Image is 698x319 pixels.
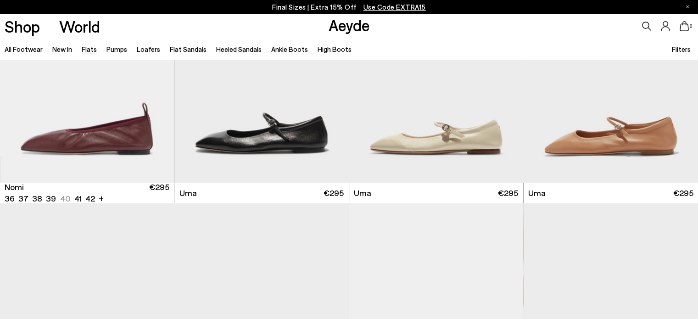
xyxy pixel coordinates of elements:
[32,193,42,204] li: 38
[106,45,127,53] a: Pumps
[174,183,348,203] a: Uma €295
[680,21,689,31] a: 0
[59,18,100,34] a: World
[137,45,160,53] a: Loafers
[74,193,81,204] li: 41
[52,45,72,53] a: New In
[170,45,207,53] a: Flat Sandals
[498,187,518,199] span: €295
[329,15,370,34] a: Aeyde
[5,45,43,53] a: All Footwear
[85,193,95,204] li: 42
[46,193,56,204] li: 39
[528,187,546,199] span: Uma
[216,45,262,53] a: Heeled Sandals
[5,18,40,34] a: Shop
[324,187,344,199] span: €295
[672,45,691,53] span: Filters
[271,45,308,53] a: Ankle Boots
[363,3,426,11] span: Navigate to /collections/ss25-final-sizes
[272,1,426,13] p: Final Sizes | Extra 15% Off
[318,45,352,53] a: High Boots
[673,187,693,199] span: €295
[179,187,197,199] span: Uma
[18,193,28,204] li: 37
[349,183,523,203] a: Uma €295
[149,181,169,204] span: €295
[354,187,371,199] span: Uma
[98,192,103,204] li: +
[689,24,693,29] span: 0
[524,183,698,203] a: Uma €295
[5,193,15,204] li: 36
[5,181,24,193] span: Nomi
[5,193,92,204] ul: variant
[82,45,97,53] a: Flats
